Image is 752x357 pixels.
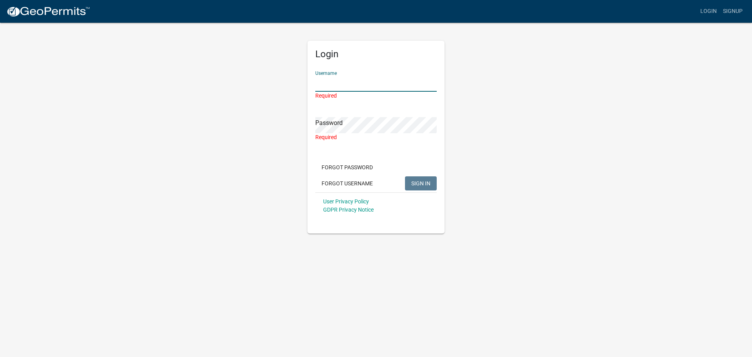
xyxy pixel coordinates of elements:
span: SIGN IN [411,180,430,186]
a: User Privacy Policy [323,198,369,205]
button: Forgot Password [315,160,379,174]
a: Signup [720,4,746,19]
button: Forgot Username [315,176,379,190]
div: Required [315,133,437,141]
button: SIGN IN [405,176,437,190]
a: Login [697,4,720,19]
a: GDPR Privacy Notice [323,207,374,213]
div: Required [315,92,437,100]
h5: Login [315,49,437,60]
